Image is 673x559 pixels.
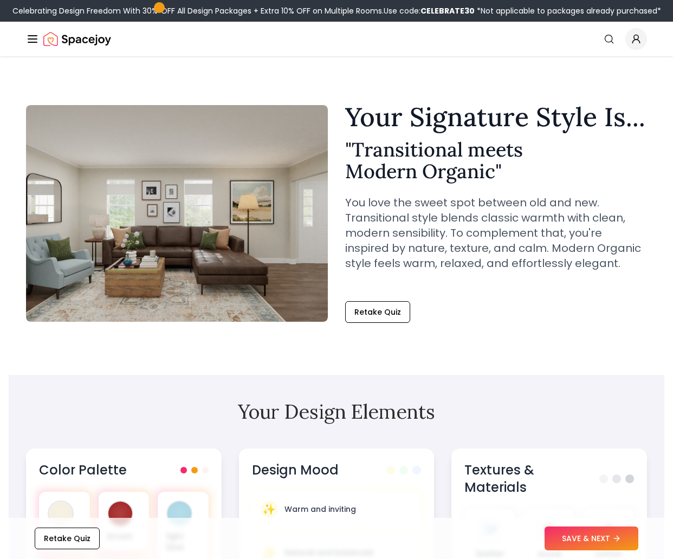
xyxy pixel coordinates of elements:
[384,5,475,16] span: Use code:
[35,528,100,549] button: Retake Quiz
[545,526,638,550] button: SAVE & NEXT
[26,22,647,56] nav: Global
[345,104,647,130] h1: Your Signature Style Is...
[262,502,276,517] span: ✨
[252,461,339,479] h3: Design Mood
[345,301,410,323] button: Retake Quiz
[475,5,661,16] span: *Not applicable to packages already purchased*
[12,5,661,16] div: Celebrating Design Freedom With 30% OFF All Design Packages + Extra 10% OFF on Multiple Rooms.
[284,504,356,515] p: Warm and inviting
[26,401,647,422] h2: Your Design Elements
[26,105,328,322] img: Transitional meets Modern Organic Style Example
[43,28,111,50] a: Spacejoy
[43,28,111,50] img: Spacejoy Logo
[464,461,599,496] h3: Textures & Materials
[345,195,647,271] p: You love the sweet spot between old and new. Transitional style blends classic warmth with clean,...
[39,461,127,479] h3: Color Palette
[420,5,475,16] b: CELEBRATE30
[345,139,647,182] h2: " Transitional meets Modern Organic "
